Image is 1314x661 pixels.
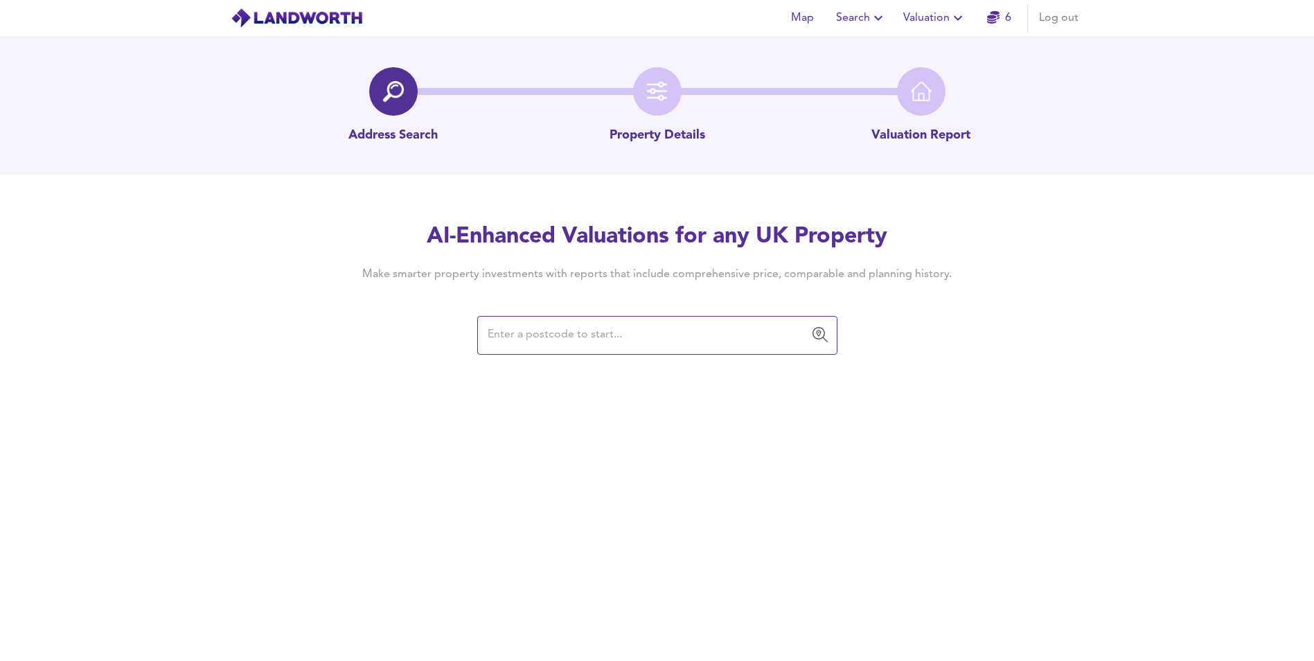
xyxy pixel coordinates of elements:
[786,8,819,28] span: Map
[341,267,973,282] h4: Make smarter property investments with reports that include comprehensive price, comparable and p...
[831,4,892,32] button: Search
[348,127,438,145] p: Address Search
[610,127,705,145] p: Property Details
[647,81,668,102] img: filter-icon
[836,8,887,28] span: Search
[898,4,972,32] button: Valuation
[903,8,966,28] span: Valuation
[383,81,404,102] img: search-icon
[1033,4,1084,32] button: Log out
[911,81,932,102] img: home-icon
[987,8,1011,28] a: 6
[1039,8,1078,28] span: Log out
[781,4,825,32] button: Map
[231,8,363,28] img: logo
[483,322,810,349] input: Enter a postcode to start...
[871,127,970,145] p: Valuation Report
[341,222,973,252] h2: AI-Enhanced Valuations for any UK Property
[977,4,1022,32] button: 6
